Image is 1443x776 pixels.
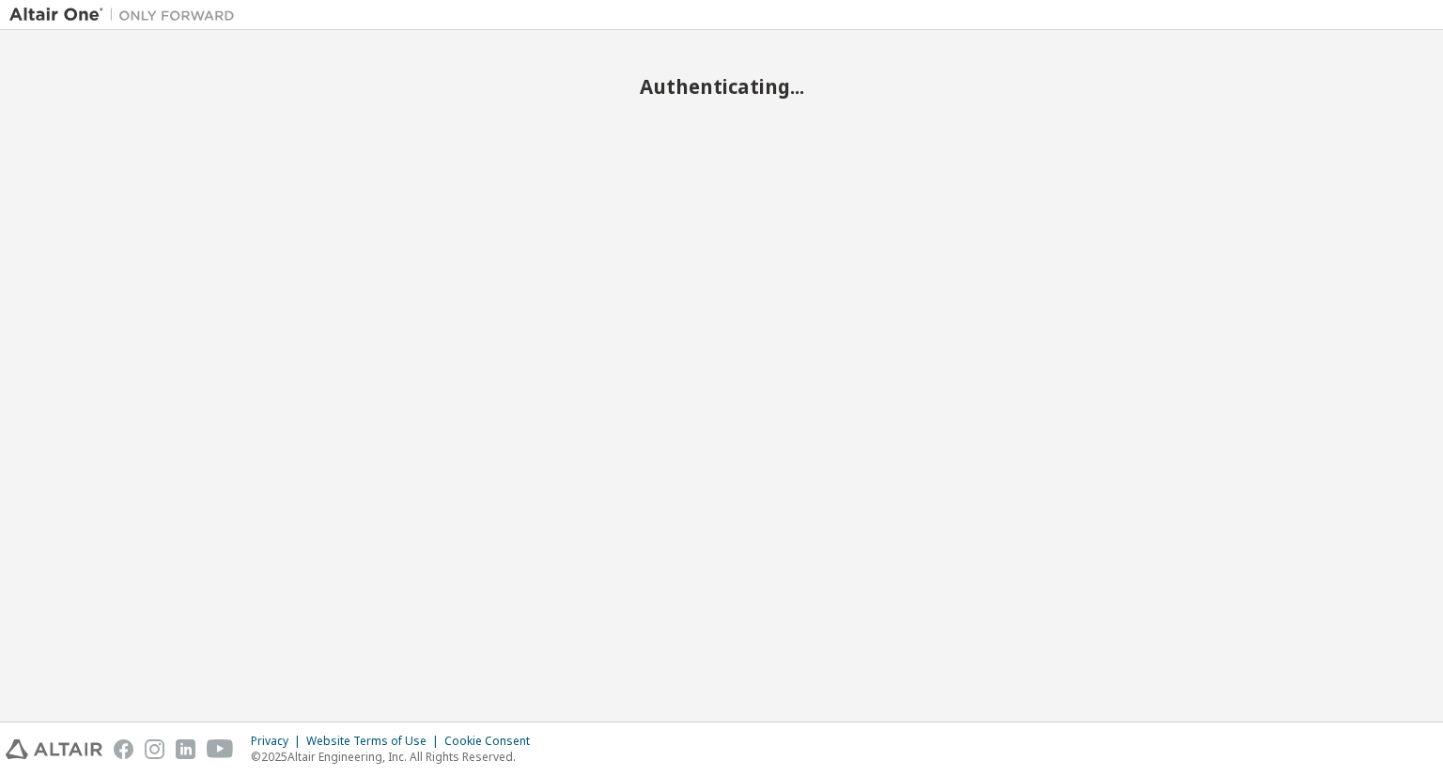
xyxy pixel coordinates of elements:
[9,6,244,24] img: Altair One
[251,749,541,765] p: © 2025 Altair Engineering, Inc. All Rights Reserved.
[306,734,444,749] div: Website Terms of Use
[176,739,195,759] img: linkedin.svg
[9,74,1434,99] h2: Authenticating...
[114,739,133,759] img: facebook.svg
[145,739,164,759] img: instagram.svg
[251,734,306,749] div: Privacy
[444,734,541,749] div: Cookie Consent
[207,739,234,759] img: youtube.svg
[6,739,102,759] img: altair_logo.svg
